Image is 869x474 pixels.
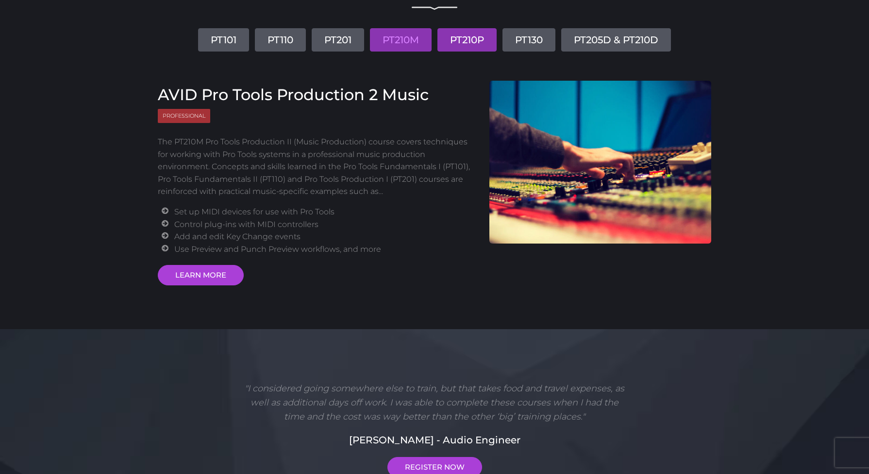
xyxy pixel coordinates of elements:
[489,81,712,244] img: AVID Pro Tools Production 2 Course
[241,382,628,423] p: "I considered going somewhere else to train, but that takes food and travel expenses, as well as ...
[561,28,671,52] a: PT205D & PT210D
[158,433,711,447] h5: [PERSON_NAME] - Audio Engineer
[502,28,555,52] a: PT130
[174,206,474,218] li: Set up MIDI devices for use with Pro Tools
[158,265,244,285] a: LEARN MORE
[174,243,474,256] li: Use Preview and Punch Preview workflows, and more
[412,6,457,10] img: decorative line
[158,109,210,123] span: Professional
[158,136,475,198] p: The PT210M Pro Tools Production II (Music Production) course covers techniques for working with P...
[158,86,475,104] h3: AVID Pro Tools Production 2 Music
[370,28,432,52] a: PT210M
[174,230,474,243] li: Add and edit Key Change events
[312,28,364,52] a: PT201
[174,218,474,231] li: Control plug-ins with MIDI controllers
[437,28,497,52] a: PT210P
[255,28,306,52] a: PT110
[198,28,249,52] a: PT101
